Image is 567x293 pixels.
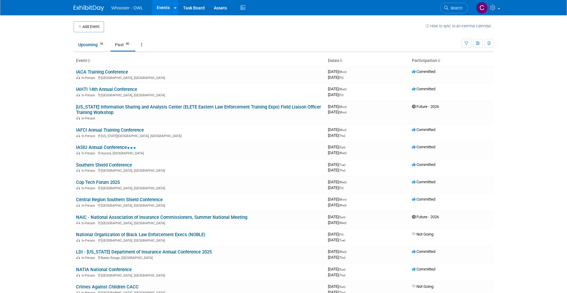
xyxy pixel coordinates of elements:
a: How to sync to an external calendar... [426,24,493,28]
span: Future - 2026 [412,215,439,219]
img: In-Person Event [76,93,80,96]
img: In-Person Event [76,204,80,207]
span: [DATE] [328,110,346,114]
span: (Sun) [339,268,345,271]
span: [DATE] [328,249,348,254]
span: [DATE] [328,255,345,260]
span: [DATE] [328,197,348,202]
a: [US_STATE] Information Sharing and Analysis Center (ELETE Eastern Law Enforcement Training Expo) ... [76,104,321,115]
span: (Wed) [339,204,346,207]
span: [DATE] [328,284,347,289]
img: In-Person Event [76,169,80,172]
div: [GEOGRAPHIC_DATA], [GEOGRAPHIC_DATA] [76,185,323,190]
a: IAFCI Annual Training Conference [76,127,144,133]
span: [DATE] [328,215,347,219]
span: (Thu) [339,134,345,137]
span: (Mon) [339,111,346,114]
span: [DATE] [328,104,348,109]
span: - [347,104,348,109]
span: (Wed) [339,88,346,91]
img: ExhibitDay [74,5,104,11]
span: (Wed) [339,181,346,184]
span: [DATE] [328,232,345,236]
span: Committed [412,69,435,74]
span: Whooster - OWL [111,5,143,10]
a: Crimes Against Children CACC [76,284,139,290]
span: In-Person [82,116,97,120]
div: [GEOGRAPHIC_DATA], [GEOGRAPHIC_DATA] [76,220,323,225]
span: Committed [412,87,435,91]
th: Participation [409,56,493,66]
span: [DATE] [328,220,346,225]
span: 40 [124,42,131,46]
span: - [347,87,348,91]
span: [DATE] [328,69,348,74]
a: Central Region Southern Shield Conference [76,197,163,202]
span: In-Person [82,256,97,260]
span: (Fri) [339,233,343,236]
div: Baton Rouge, [GEOGRAPHIC_DATA] [76,255,323,260]
img: In-Person Event [76,239,80,242]
img: In-Person Event [76,134,80,137]
span: In-Person [82,186,97,190]
img: In-Person Event [76,151,80,154]
span: 18 [98,42,105,46]
th: Event [74,56,325,66]
span: (Wed) [339,250,346,253]
img: In-Person Event [76,221,80,224]
span: Committed [412,162,435,167]
span: In-Person [82,204,97,208]
span: (Mon) [339,128,346,132]
span: (Mon) [339,70,346,74]
span: - [346,145,347,149]
span: [DATE] [328,267,347,271]
span: [DATE] [328,92,343,97]
img: In-Person Event [76,256,80,259]
a: NAIC - National Association of Insurance Commissioners, Summer National Meeting [76,215,247,220]
span: Committed [412,249,435,254]
span: (Thu) [339,256,345,259]
span: (Mon) [339,105,346,109]
span: (Sun) [339,146,345,149]
a: NATIA National Conference [76,267,132,272]
span: - [347,249,348,254]
span: In-Person [82,239,97,243]
span: In-Person [82,169,97,173]
img: Clare Louise Southcombe [476,2,488,14]
span: [DATE] [328,162,347,167]
a: Cop Tech Forum 2025 [76,180,120,185]
div: [GEOGRAPHIC_DATA], [GEOGRAPHIC_DATA] [76,75,323,80]
span: (Wed) [339,221,346,225]
span: [DATE] [328,168,345,172]
span: Future - 2026 [412,104,439,109]
span: [DATE] [328,185,343,190]
span: In-Person [82,134,97,138]
span: - [346,284,347,289]
span: Committed [412,197,435,202]
span: - [347,127,348,132]
span: Committed [412,145,435,149]
th: Dates [325,56,409,66]
a: IAHTI 14th Annual Conference [76,87,137,92]
span: (Fri) [339,186,343,190]
span: [DATE] [328,273,345,277]
span: In-Person [82,221,97,225]
a: Sort by Start Date [339,58,342,63]
a: Southern Shield Conference [76,162,132,168]
a: LDI - [US_STATE] Department of Insurance Annual Conference 2025 [76,249,212,255]
span: - [347,69,348,74]
span: - [346,162,347,167]
div: Aurora, [GEOGRAPHIC_DATA] [76,150,323,155]
span: Search [448,6,462,10]
div: [US_STATE][GEOGRAPHIC_DATA], [GEOGRAPHIC_DATA] [76,133,323,138]
span: [DATE] [328,203,346,207]
span: Committed [412,267,435,271]
span: Committed [412,127,435,132]
img: In-Person Event [76,274,80,277]
span: (Thu) [339,274,345,277]
a: IACA Training Conference [76,69,128,75]
div: [GEOGRAPHIC_DATA], [GEOGRAPHIC_DATA] [76,203,323,208]
a: Search [440,3,468,13]
span: - [347,180,348,184]
button: Add Event [74,21,104,32]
